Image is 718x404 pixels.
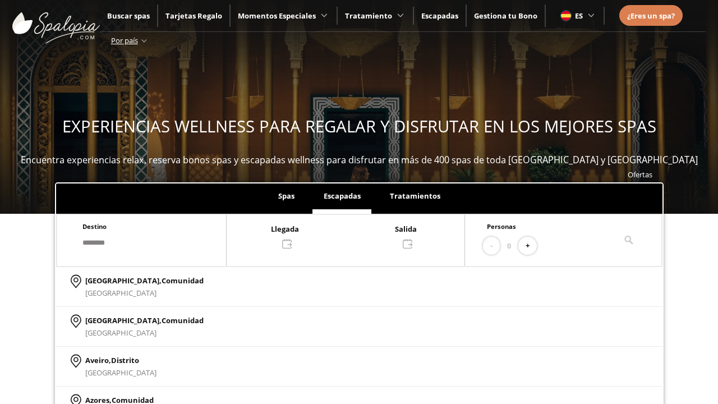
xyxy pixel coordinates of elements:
span: Spas [278,191,294,201]
span: [GEOGRAPHIC_DATA] [85,328,157,338]
span: Destino [82,222,107,231]
a: Ofertas [628,169,652,180]
span: Comunidad [162,276,204,286]
a: Tarjetas Regalo [165,11,222,21]
span: Distrito [111,355,139,365]
span: Escapadas [324,191,361,201]
span: Encuentra experiencias relax, reserva bonos spas y escapadas wellness para disfrutar en más de 40... [21,154,698,166]
a: Escapadas [421,11,458,21]
p: [GEOGRAPHIC_DATA], [85,274,204,287]
span: Comunidad [162,315,204,325]
span: 0 [507,240,511,252]
a: Buscar spas [107,11,150,21]
button: + [518,237,537,255]
a: Gestiona tu Bono [474,11,537,21]
span: Por país [111,35,138,45]
span: Personas [487,222,516,231]
span: ¿Eres un spa? [627,11,675,21]
span: [GEOGRAPHIC_DATA] [85,368,157,378]
a: ¿Eres un spa? [627,10,675,22]
img: ImgLogoSpalopia.BvClDcEz.svg [12,1,100,44]
button: - [483,237,500,255]
p: Aveiro, [85,354,157,366]
p: [GEOGRAPHIC_DATA], [85,314,204,327]
span: [GEOGRAPHIC_DATA] [85,288,157,298]
span: Tratamientos [390,191,440,201]
span: EXPERIENCIAS WELLNESS PARA REGALAR Y DISFRUTAR EN LOS MEJORES SPAS [62,115,656,137]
